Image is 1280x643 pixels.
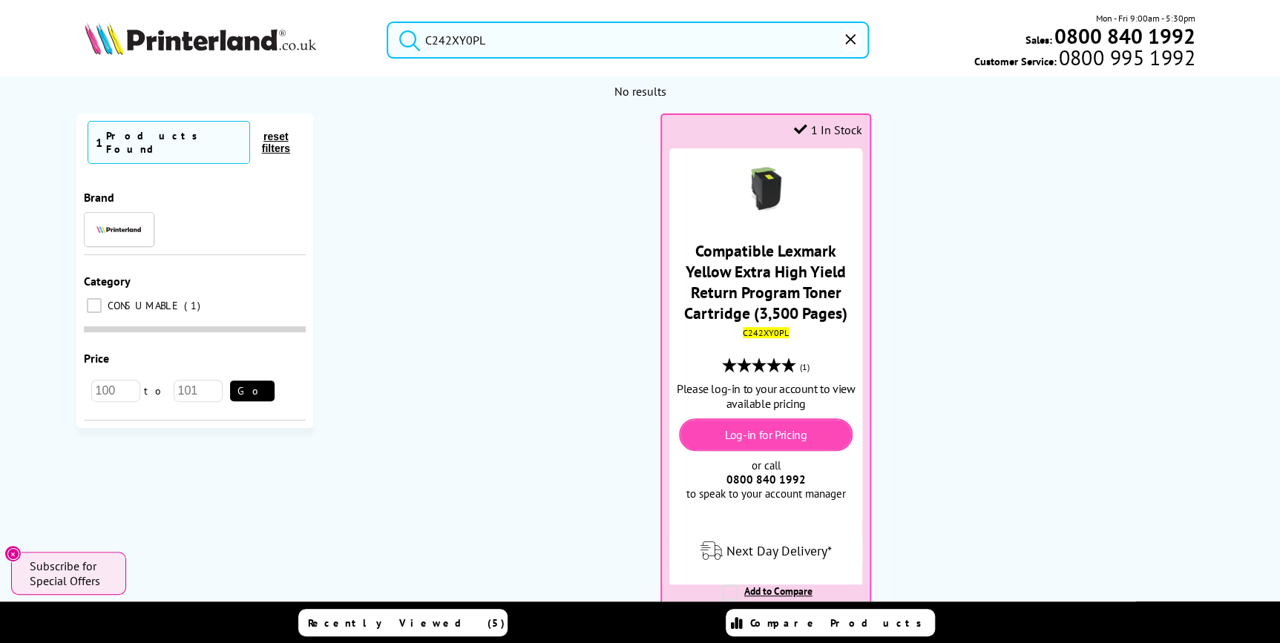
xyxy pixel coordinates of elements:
span: to speak to your account manager [686,487,846,501]
span: Sales: [1025,33,1052,47]
span: or call [752,458,781,472]
a: Compare Products [726,609,935,636]
div: modal_delivery [669,530,861,572]
img: Printerland Logo [85,22,316,55]
a: Compatible Lexmark Yellow Extra High Yield Return Program Toner Cartridge (3,500 Pages) [684,240,847,323]
a: Log-in for Pricing [725,427,807,442]
button: reset filters [250,130,302,155]
span: Customer Service: [974,50,1195,68]
mark: C242XY0PL [743,327,789,338]
input: 101 [174,380,223,402]
span: Mon - Fri 9:00am - 5:30pm [1096,11,1195,25]
span: Price [84,351,109,366]
a: 0800 840 1992 [1052,29,1195,43]
span: (1) [800,353,810,381]
span: 0800 995 1992 [1056,50,1195,65]
span: Next Day Delivery* [726,542,832,559]
div: 1 In Stock [794,122,862,137]
span: 1 [184,299,204,312]
span: Recently Viewed (5) [308,616,505,630]
input: Search [387,22,869,59]
a: Recently Viewed (5) [298,609,508,636]
span: 1 [96,135,102,150]
input: 100 [91,380,140,402]
div: Products Found [106,129,242,156]
div: No results [96,84,1184,99]
span: Brand [84,190,114,205]
button: Close [4,545,22,562]
label: Add to Compare [722,584,813,613]
input: CONSUMABLE 1 [87,298,102,313]
b: 0800 840 1992 [1054,22,1195,50]
button: Go [230,380,275,401]
a: Printerland Logo [85,22,367,58]
span: Subscribe for Special Offers [30,558,111,588]
img: K15652ZA-small2.png [740,163,792,215]
span: to [140,384,174,398]
img: Printerland [96,225,141,233]
span: 0800 840 1992 [726,472,806,487]
span: Compare Products [750,616,930,630]
span: CONSUMABLE [104,299,183,312]
span: Please log-in to your account to view available pricing [669,381,861,411]
span: Category [84,274,131,288]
